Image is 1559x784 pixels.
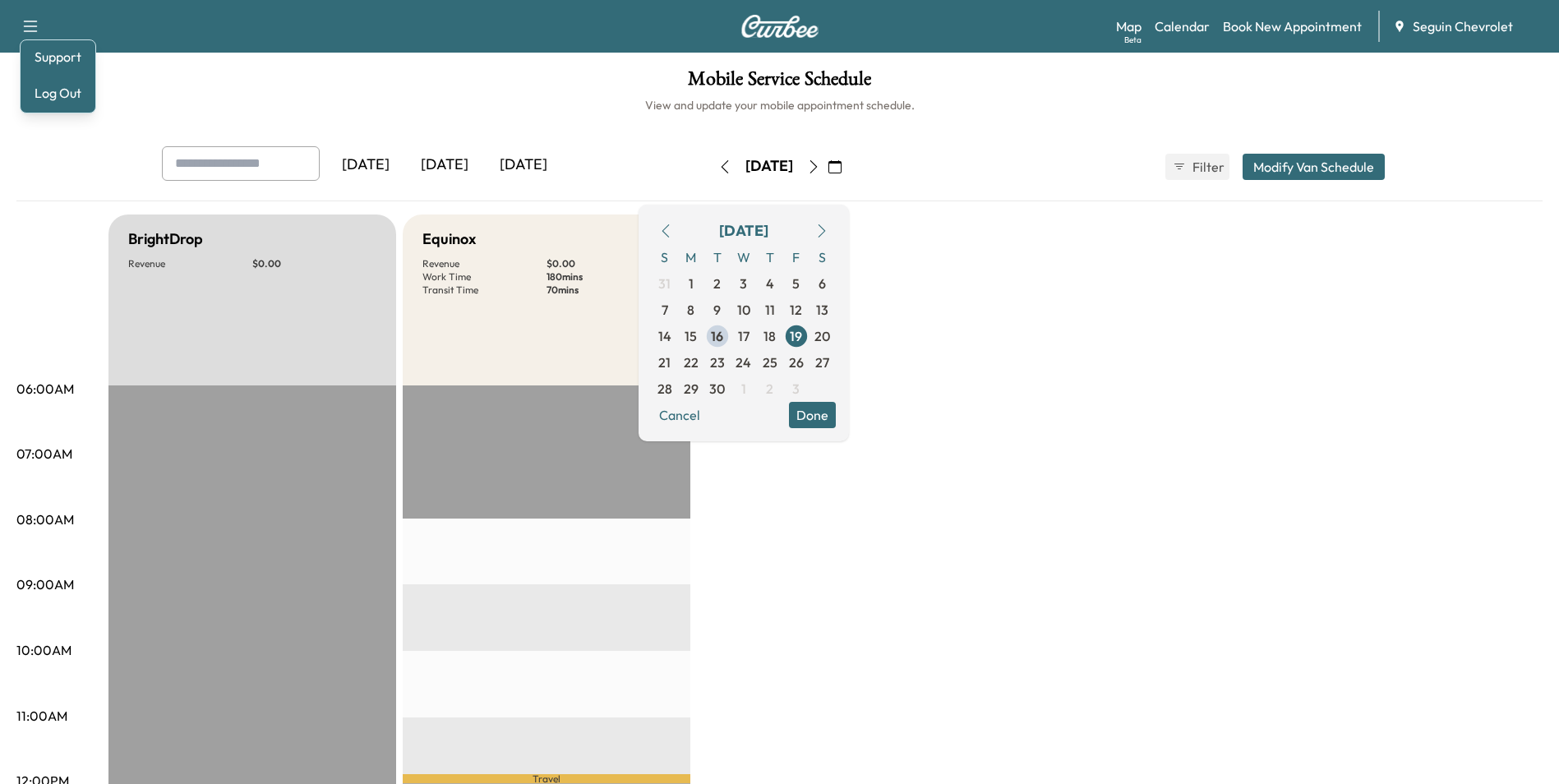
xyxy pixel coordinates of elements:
span: 1 [689,274,694,293]
div: [DATE] [326,146,405,184]
span: S [652,244,678,270]
a: Calendar [1155,16,1210,36]
span: 27 [815,353,829,372]
span: 2 [766,379,773,399]
span: T [757,244,783,270]
span: 1 [741,379,746,399]
span: 12 [790,300,802,320]
p: 70 mins [547,284,671,297]
span: 21 [658,353,671,372]
span: 20 [814,326,830,346]
p: 10:00AM [16,640,71,660]
span: 17 [738,326,750,346]
p: Work Time [422,270,547,284]
button: Cancel [652,402,708,428]
span: 31 [658,274,671,293]
p: 180 mins [547,270,671,284]
span: Filter [1192,157,1222,177]
button: Log Out [27,80,89,106]
p: $ 0.00 [252,257,376,270]
span: Seguin Chevrolet [1413,16,1513,36]
p: Travel [403,774,690,783]
span: 29 [684,379,699,399]
span: 30 [709,379,725,399]
div: Beta [1124,34,1142,46]
p: Revenue [422,257,547,270]
p: 07:00AM [16,444,72,463]
span: 10 [737,300,750,320]
a: Support [27,47,89,67]
span: 25 [763,353,777,372]
h5: Equinox [422,228,476,251]
img: Curbee Logo [740,15,819,38]
span: 23 [710,353,725,372]
h5: BrightDrop [128,228,203,251]
span: 2 [713,274,721,293]
div: [DATE] [484,146,563,184]
span: 18 [763,326,776,346]
p: 09:00AM [16,574,74,594]
a: MapBeta [1116,16,1142,36]
span: 22 [684,353,699,372]
span: 4 [766,274,774,293]
span: 7 [662,300,668,320]
span: 6 [819,274,826,293]
p: $ 0.00 [547,257,671,270]
span: 13 [816,300,828,320]
span: 14 [658,326,671,346]
span: 11 [765,300,775,320]
span: 3 [792,379,800,399]
span: M [678,244,704,270]
p: 11:00AM [16,706,67,726]
span: 8 [687,300,694,320]
a: Book New Appointment [1223,16,1362,36]
span: 26 [789,353,804,372]
span: T [704,244,731,270]
h1: Mobile Service Schedule [16,69,1543,97]
span: 15 [685,326,697,346]
p: Transit Time [422,284,547,297]
span: 16 [711,326,723,346]
span: 28 [657,379,672,399]
div: [DATE] [719,219,768,242]
span: 24 [736,353,751,372]
span: W [731,244,757,270]
div: [DATE] [405,146,484,184]
span: 19 [790,326,802,346]
p: 06:00AM [16,379,74,399]
span: S [809,244,836,270]
div: [DATE] [745,156,793,177]
h6: View and update your mobile appointment schedule. [16,97,1543,113]
p: Revenue [128,257,252,270]
button: Filter [1165,154,1229,180]
button: Done [789,402,836,428]
span: 9 [713,300,721,320]
span: 5 [792,274,800,293]
span: F [783,244,809,270]
button: Modify Van Schedule [1243,154,1385,180]
span: 3 [740,274,747,293]
p: 08:00AM [16,510,74,529]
